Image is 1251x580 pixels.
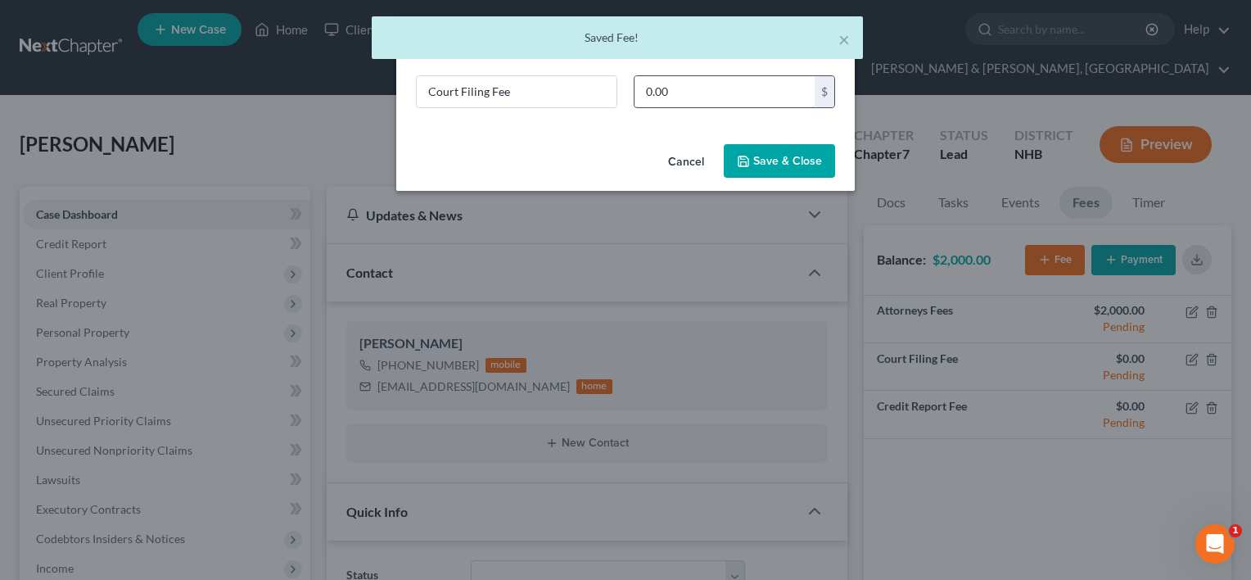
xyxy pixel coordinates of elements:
[1195,524,1235,564] iframe: Intercom live chat
[655,146,717,179] button: Cancel
[385,29,850,46] div: Saved Fee!
[815,76,834,107] div: $
[635,76,815,107] input: 0.00
[417,76,616,107] input: Describe...
[724,144,835,179] button: Save & Close
[838,29,850,49] button: ×
[1229,524,1242,537] span: 1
